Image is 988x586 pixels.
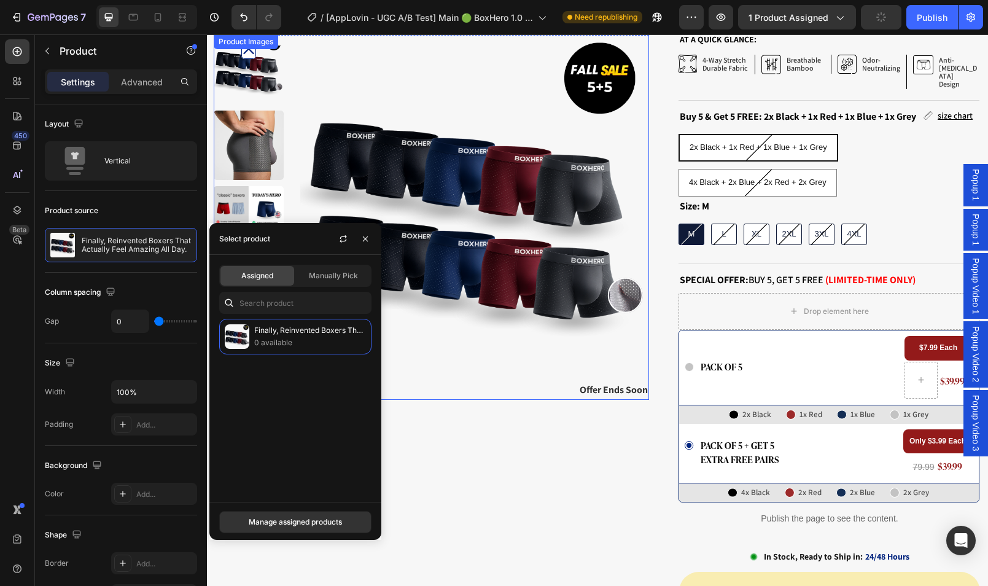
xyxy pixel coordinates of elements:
button: 1 product assigned [738,5,856,29]
p: 2x Blue [643,450,668,466]
div: Border [45,558,69,569]
span: 4XL [640,195,654,204]
button: 7 [5,5,91,29]
span: [AppLovin - UGC A/B Test] Main 🟢 BoxHero 1.0 5+5 39,99 - NEW UPGRADED [326,11,533,24]
p: Buy 5, Get 5 FREE [473,239,771,252]
p: breathable bamboo [580,21,614,37]
button: Publish [906,5,958,29]
p: 4x Black [534,450,563,466]
span: / [321,11,324,24]
p: Settings [61,76,95,88]
img: collections [225,324,249,349]
span: Manually Pick [309,270,358,281]
span: pack of 5 [494,325,535,339]
p: 1x Grey [696,372,722,388]
strong: SPECIAL OFFER: [473,239,542,252]
span: 2x Black + 1x Red + 1x Blue + 1x Grey [483,108,620,117]
p: 1x Blue [644,372,668,388]
div: $39.99 [647,547,683,567]
a: size chart [717,76,766,87]
div: Manage assigned products [249,517,342,528]
div: Gap [45,316,59,327]
div: Color [45,488,64,499]
button: Carousel Next Arrow [34,318,49,333]
span: XL [545,195,554,204]
div: Add... [136,558,194,569]
p: anti-[MEDICAL_DATA] design [732,21,771,53]
div: Add... [136,489,194,500]
p: 2x Red [591,450,615,466]
p: odor- neutralizing [655,21,693,37]
span: 2XL [575,195,589,204]
div: Add... [136,420,194,431]
p: 1x Red [593,372,615,388]
div: 450 [12,131,29,141]
strong: $7.99 Each [712,309,750,318]
div: Publish [917,11,947,24]
strong: (Limited-Time Only) [618,239,709,252]
span: Popup 1 [763,179,775,211]
strong: offer ends soon [373,349,441,362]
span: Popup Video 2 [763,292,775,348]
s: 79.99 [706,428,727,437]
p: size chart [731,76,766,87]
p: 7 [80,10,86,25]
div: Size [45,355,77,372]
div: Background [45,458,104,474]
div: Beta [9,225,29,235]
p: Finally, Reinvented Boxers That Actually Feel Amazing All Day. [82,236,192,254]
span: 4x Black + 2x Blue + 2x Red + 2x Grey [482,143,620,152]
div: Shape [45,527,84,544]
button: Out of stock [472,537,773,577]
strong: Only $3.99 Each [702,402,759,411]
p: 0 available [254,337,366,349]
input: Search in Settings & Advanced [219,292,371,314]
strong: 10% stock left [8,349,71,362]
p: 2x Black [535,372,564,388]
input: Auto [112,310,149,332]
span: Popup 1 [763,135,775,166]
span: Need republishing [575,12,637,23]
span: 1 product assigned [749,11,828,24]
div: Out of stock [563,550,625,565]
span: L [515,195,519,204]
legend: Buy 5 & Get 5 FREE: 2x Black + 1x Red + 1x Blue + 1x Grey [472,75,710,90]
div: Layout [45,116,86,133]
span: In Stock, Ready to Ship in: [557,517,656,528]
span: Assigned [241,270,273,281]
span: Popup Video 1 [763,224,775,280]
span: 3XL [607,195,621,204]
div: Open Intercom Messenger [946,526,976,555]
span: M [481,195,488,204]
div: Product source [45,205,98,216]
legend: Size: M [472,165,504,180]
div: Select product [219,233,270,244]
span: $39.99 [731,424,755,439]
span: Popup Video 3 [763,361,775,417]
img: product feature img [50,233,75,257]
span: 24/48 Hours [658,517,702,528]
p: 2x Grey [696,450,722,466]
span: $39.99 [733,339,758,353]
iframe: Design area [207,34,988,586]
div: Product Images [9,2,69,13]
p: Advanced [121,76,163,88]
button: Carousel Back Arrow [34,10,49,25]
input: Auto [112,381,196,403]
p: Product [60,44,164,58]
div: Column spacing [45,284,118,301]
div: Padding [45,419,73,430]
span: pack of 5 + GET 5 extra free pairs [494,404,572,432]
div: Undo/Redo [231,5,281,29]
p: 4-way stretch durable fabric [496,21,541,37]
button: Manage assigned products [219,511,371,533]
p: Publish the page to see the content. [472,478,773,491]
p: Finally, Reinvented Boxers That Actually Feel Amazing All Day. [254,324,366,337]
div: Width [45,386,65,397]
div: Drop element here [597,272,662,282]
div: Vertical [104,147,179,175]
